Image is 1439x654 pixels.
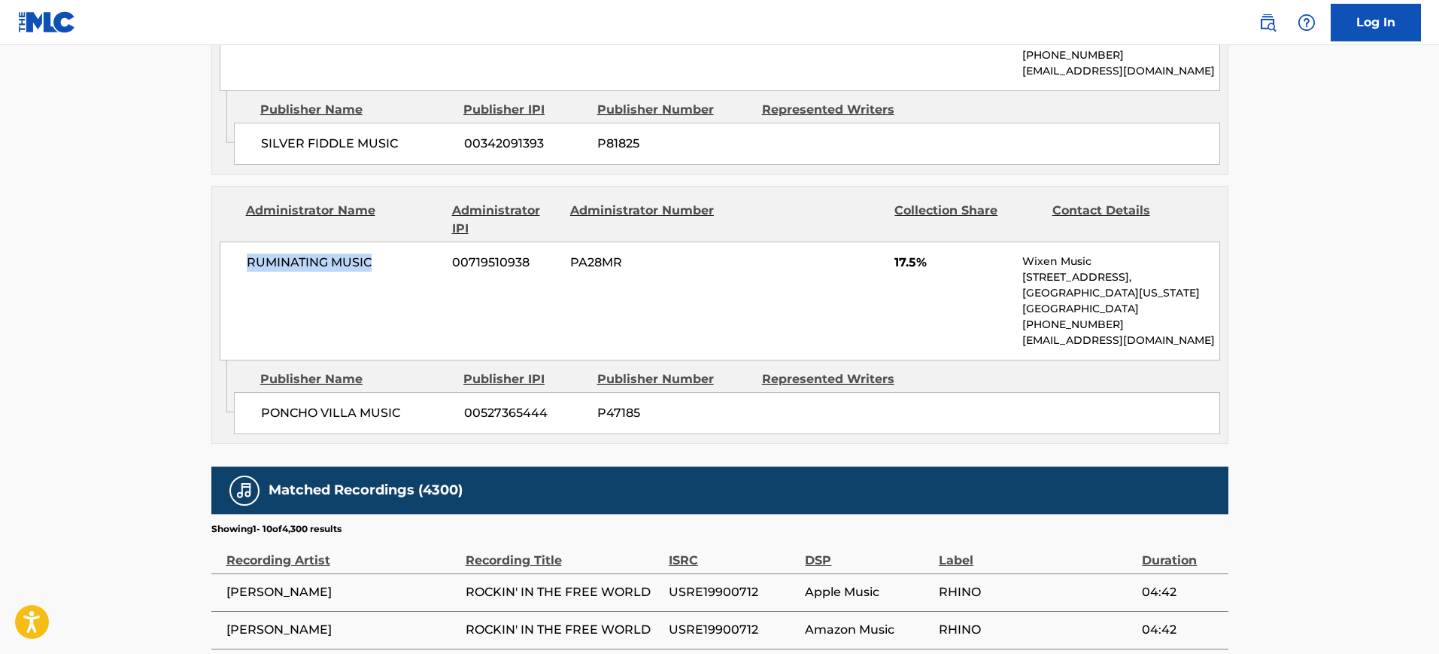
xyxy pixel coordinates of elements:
div: Publisher IPI [463,370,586,388]
div: Publisher IPI [463,101,586,119]
span: USRE19900712 [669,621,798,639]
p: [PHONE_NUMBER] [1022,317,1219,333]
span: RHINO [939,583,1134,601]
div: Represented Writers [762,370,915,388]
div: Publisher Number [597,101,751,119]
h5: Matched Recordings (4300) [269,482,463,499]
span: ROCKIN' IN THE FREE WORLD [466,583,661,601]
p: [STREET_ADDRESS], [1022,269,1219,285]
span: 00527365444 [464,404,586,422]
span: P47185 [597,404,751,422]
div: Recording Artist [226,536,458,570]
div: Administrator IPI [452,202,559,238]
a: Log In [1331,4,1421,41]
a: Public Search [1252,8,1283,38]
span: 17.5% [894,254,1011,272]
p: [GEOGRAPHIC_DATA] [1022,301,1219,317]
span: P81825 [597,135,751,153]
div: Recording Title [466,536,661,570]
p: [EMAIL_ADDRESS][DOMAIN_NAME] [1022,333,1219,348]
div: ISRC [669,536,798,570]
span: 00719510938 [452,254,559,272]
p: [PHONE_NUMBER] [1022,47,1219,63]
div: Label [939,536,1134,570]
div: DSP [805,536,930,570]
span: [PERSON_NAME] [226,621,458,639]
span: 00342091393 [464,135,586,153]
p: [GEOGRAPHIC_DATA][US_STATE] [1022,285,1219,301]
span: RUMINATING MUSIC [247,254,442,272]
iframe: Chat Widget [1364,582,1439,654]
img: search [1258,14,1277,32]
div: Represented Writers [762,101,915,119]
span: PONCHO VILLA MUSIC [261,404,453,422]
div: Contact Details [1052,202,1198,238]
div: Publisher Name [260,370,452,388]
span: [PERSON_NAME] [226,583,458,601]
span: 04:42 [1142,621,1220,639]
p: Wixen Music [1022,254,1219,269]
div: Administrator Name [246,202,441,238]
div: Publisher Name [260,101,452,119]
img: MLC Logo [18,11,76,33]
span: RHINO [939,621,1134,639]
span: 04:42 [1142,583,1220,601]
span: Amazon Music [805,621,930,639]
span: ROCKIN' IN THE FREE WORLD [466,621,661,639]
span: PA28MR [570,254,716,272]
p: [EMAIL_ADDRESS][DOMAIN_NAME] [1022,63,1219,79]
div: Collection Share [894,202,1040,238]
div: Duration [1142,536,1220,570]
span: USRE19900712 [669,583,798,601]
div: Help [1292,8,1322,38]
div: Administrator Number [570,202,716,238]
div: Publisher Number [597,370,751,388]
img: Matched Recordings [235,482,253,500]
p: Showing 1 - 10 of 4,300 results [211,522,342,536]
span: SILVER FIDDLE MUSIC [261,135,453,153]
span: Apple Music [805,583,930,601]
img: help [1298,14,1316,32]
